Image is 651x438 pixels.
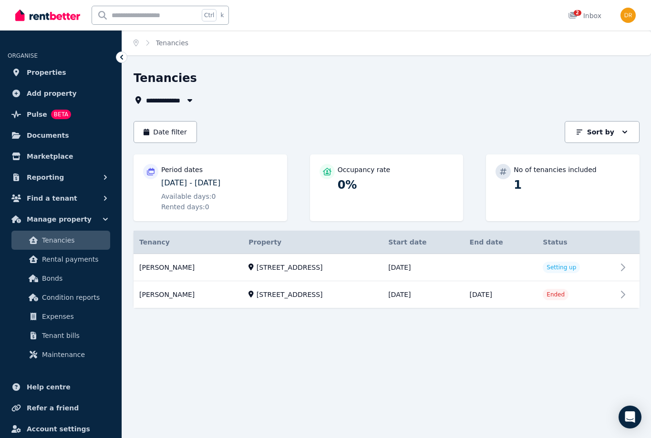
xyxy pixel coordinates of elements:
span: Tenant bills [42,330,106,341]
button: Find a tenant [8,189,114,208]
a: Bonds [11,269,110,288]
a: View details for Jay Robinson [537,281,617,308]
a: PulseBETA [8,105,114,124]
span: Expenses [42,311,106,322]
span: Pulse [27,109,47,120]
a: View details for Juanying Lyu [617,254,640,281]
span: Condition reports [42,292,106,303]
a: View details for Juanying Lyu [464,254,537,281]
a: Help centre [8,377,114,397]
span: Available days: 0 [161,192,216,201]
a: View details for Juanying Lyu [134,254,243,281]
p: 1 [514,177,630,193]
button: Reporting [8,168,114,187]
th: End date [464,231,537,254]
h1: Tenancies [134,71,197,86]
a: View details for Jay Robinson [382,281,464,308]
a: View details for Juanying Lyu [243,254,382,281]
span: Properties [27,67,66,78]
td: [DATE] [382,281,464,308]
p: Occupancy rate [338,165,391,174]
button: Date filter [134,121,197,143]
nav: Breadcrumb [122,31,200,55]
div: Inbox [568,11,601,20]
a: Condition reports [11,288,110,307]
th: Property [243,231,382,254]
span: Rental payments [42,254,106,265]
a: Tenant bills [11,326,110,345]
span: Help centre [27,381,71,393]
a: View details for Jay Robinson [617,281,640,308]
div: Open Intercom Messenger [619,406,641,428]
th: Start date [382,231,464,254]
span: ORGANISE [8,52,38,59]
span: Find a tenant [27,193,77,204]
p: [DATE] - [DATE] [161,177,278,189]
span: Documents [27,130,69,141]
span: Manage property [27,214,92,225]
p: No of tenancies included [514,165,596,174]
td: [DATE] [382,254,464,281]
span: Marketplace [27,151,73,162]
p: 0% [338,177,454,193]
span: BETA [51,110,71,119]
a: Tenancies [11,231,110,250]
span: Ctrl [202,9,217,21]
span: Bonds [42,273,106,284]
p: Period dates [161,165,203,174]
span: Maintenance [42,349,106,360]
span: Rented days: 0 [161,202,209,212]
span: Reporting [27,172,64,183]
a: View details for Jay Robinson [134,281,243,308]
td: [DATE] [464,281,537,308]
a: View details for Jay Robinson [464,281,537,308]
span: Account settings [27,423,90,435]
span: Add property [27,88,77,99]
img: den ruzzene [620,8,636,23]
a: Maintenance [11,345,110,364]
span: 2 [574,10,581,16]
p: Sort by [587,127,614,137]
span: Refer a friend [27,402,79,414]
button: Manage property [8,210,114,229]
a: Documents [8,126,114,145]
a: Expenses [11,307,110,326]
a: View details for Juanying Lyu [537,254,617,281]
a: Marketplace [8,147,114,166]
a: Add property [8,84,114,103]
button: Sort by [565,121,640,143]
span: Tenancies [42,234,106,246]
a: View details for Juanying Lyu [382,254,464,281]
a: Properties [8,63,114,82]
span: Tenancies [156,38,189,48]
a: View details for Jay Robinson [243,281,382,308]
span: Tenancy [139,237,170,247]
a: Rental payments [11,250,110,269]
th: Status [537,231,617,254]
img: RentBetter [15,8,80,22]
a: Refer a friend [8,398,114,418]
span: k [220,11,224,19]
